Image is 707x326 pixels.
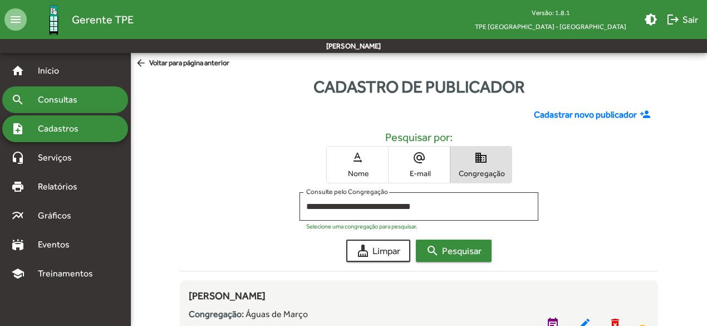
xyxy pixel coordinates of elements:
[351,151,364,164] mat-icon: text_rotation_none
[666,9,698,30] span: Sair
[426,241,482,261] span: Pesquisar
[31,93,92,106] span: Consultas
[534,108,637,121] span: Cadastrar novo publicador
[11,209,24,222] mat-icon: multiline_chart
[389,147,450,183] button: E-mail
[474,151,488,164] mat-icon: domain
[346,240,410,262] button: Limpar
[356,244,370,257] mat-icon: cleaning_services
[666,13,680,26] mat-icon: logout
[330,168,385,178] span: Nome
[189,130,649,144] h5: Pesquisar por:
[31,151,87,164] span: Serviços
[135,57,149,70] mat-icon: arrow_back
[189,290,266,301] span: [PERSON_NAME]
[131,74,707,99] div: Cadastro de publicador
[466,6,635,20] div: Versão: 1.8.1
[31,209,86,222] span: Gráficos
[36,2,72,38] img: Logo
[426,244,439,257] mat-icon: search
[135,57,229,70] span: Voltar para página anterior
[31,267,106,280] span: Treinamentos
[11,180,24,193] mat-icon: print
[4,8,27,31] mat-icon: menu
[11,93,24,106] mat-icon: search
[31,238,85,251] span: Eventos
[11,64,24,77] mat-icon: home
[31,122,93,135] span: Cadastros
[27,2,134,38] a: Gerente TPE
[246,309,308,319] span: Águas de Março
[11,267,24,280] mat-icon: school
[327,147,388,183] button: Nome
[31,64,75,77] span: Início
[11,122,24,135] mat-icon: note_add
[662,9,703,30] button: Sair
[306,223,418,230] mat-hint: Selecione uma congregação para pesquisar.
[644,13,657,26] mat-icon: brightness_medium
[416,240,492,262] button: Pesquisar
[11,151,24,164] mat-icon: headset_mic
[189,309,244,319] strong: Congregação:
[453,168,509,178] span: Congregação
[450,147,512,183] button: Congregação
[31,180,92,193] span: Relatórios
[11,238,24,251] mat-icon: stadium
[466,20,635,33] span: TPE [GEOGRAPHIC_DATA] - [GEOGRAPHIC_DATA]
[391,168,447,178] span: E-mail
[356,241,400,261] span: Limpar
[640,109,654,121] mat-icon: person_add
[413,151,426,164] mat-icon: alternate_email
[72,11,134,28] span: Gerente TPE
